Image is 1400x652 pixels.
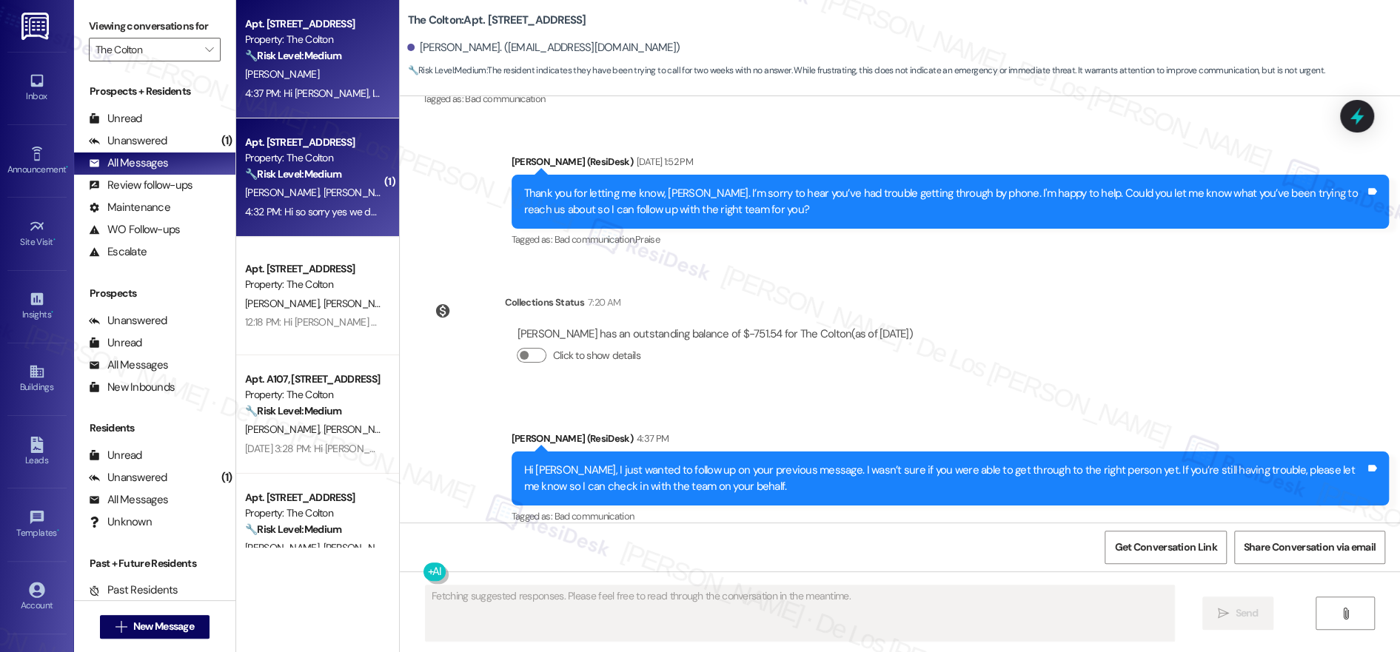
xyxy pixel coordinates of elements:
[554,510,634,522] span: Bad communication
[245,261,382,277] div: Apt. [STREET_ADDRESS]
[1340,608,1351,619] i: 
[7,214,67,254] a: Site Visit •
[245,67,319,81] span: [PERSON_NAME]
[74,84,235,99] div: Prospects + Residents
[245,442,1010,455] div: [DATE] 3:28 PM: Hi [PERSON_NAME], thanks for letting us know about the keys! I'll reach out to th...
[633,154,693,169] div: [DATE] 1:52 PM
[422,88,908,110] div: Tagged as:
[74,420,235,436] div: Residents
[245,404,341,417] strong: 🔧 Risk Level: Medium
[89,155,168,171] div: All Messages
[245,167,341,181] strong: 🔧 Risk Level: Medium
[407,63,1324,78] span: : The resident indicates they have been trying to call for two weeks with no answer. While frustr...
[74,286,235,301] div: Prospects
[1244,540,1376,555] span: Share Conversation via email
[407,13,586,28] b: The Colton: Apt. [STREET_ADDRESS]
[89,492,168,508] div: All Messages
[584,295,620,310] div: 7:20 AM
[89,222,180,238] div: WO Follow-ups
[554,233,634,246] span: Bad communication ,
[51,307,53,317] span: •
[524,463,1365,494] div: Hi [PERSON_NAME], I just wanted to follow up on your previous message. I wasn’t sure if you were ...
[245,490,382,505] div: Apt. [STREET_ADDRESS]
[1202,596,1274,630] button: Send
[1114,540,1216,555] span: Get Conversation Link
[324,541,398,554] span: [PERSON_NAME]
[7,359,67,399] a: Buildings
[245,16,382,32] div: Apt. [STREET_ADDRESS]
[53,235,56,245] span: •
[324,423,398,436] span: [PERSON_NAME]
[245,135,382,150] div: Apt. [STREET_ADDRESS]
[512,505,1389,527] div: Tagged as:
[100,615,210,639] button: New Message
[7,505,67,545] a: Templates •
[465,93,545,105] span: Bad communication
[245,423,324,436] span: [PERSON_NAME]
[245,297,324,310] span: [PERSON_NAME]
[245,205,506,218] div: 4:32 PM: Hi so sorry yes we do! It just doesn't want to turn on!
[245,541,324,554] span: [PERSON_NAME]
[89,357,168,373] div: All Messages
[324,186,398,199] span: [PERSON_NAME]
[426,585,1174,641] textarea: Fetching suggested responses. Please feel free to read through the conversation in the meantime.
[407,40,680,56] div: [PERSON_NAME]. ([EMAIL_ADDRESS][DOMAIN_NAME])
[89,448,142,463] div: Unread
[245,186,324,199] span: [PERSON_NAME]
[245,372,382,387] div: Apt. A107, [STREET_ADDRESS]
[245,87,1287,100] div: 4:37 PM: Hi [PERSON_NAME], I just wanted to follow up on your previous message. I wasn’t sure if ...
[89,335,142,351] div: Unread
[21,13,52,40] img: ResiDesk Logo
[1105,531,1226,564] button: Get Conversation Link
[89,380,175,395] div: New Inbounds
[74,556,235,571] div: Past + Future Residents
[66,162,68,172] span: •
[89,582,178,598] div: Past Residents
[1234,531,1385,564] button: Share Conversation via email
[633,431,669,446] div: 4:37 PM
[89,15,221,38] label: Viewing conversations for
[1218,608,1229,619] i: 
[517,326,912,342] div: [PERSON_NAME] has an outstanding balance of $-751.54 for The Colton (as of [DATE])
[512,431,1389,451] div: [PERSON_NAME] (ResiDesk)
[57,525,59,536] span: •
[245,32,382,47] div: Property: The Colton
[89,178,192,193] div: Review follow-ups
[7,68,67,108] a: Inbox
[115,621,127,633] i: 
[205,44,213,56] i: 
[245,150,382,166] div: Property: The Colton
[7,432,67,472] a: Leads
[89,200,170,215] div: Maintenance
[89,133,167,149] div: Unanswered
[96,38,197,61] input: All communities
[218,130,236,152] div: (1)
[89,244,147,260] div: Escalate
[245,277,382,292] div: Property: The Colton
[89,111,142,127] div: Unread
[1235,605,1258,621] span: Send
[89,313,167,329] div: Unanswered
[512,154,1389,175] div: [PERSON_NAME] (ResiDesk)
[245,505,382,521] div: Property: The Colton
[245,522,341,536] strong: 🔧 Risk Level: Medium
[89,514,152,530] div: Unknown
[324,297,398,310] span: [PERSON_NAME]
[245,49,341,62] strong: 🔧 Risk Level: Medium
[524,186,1365,218] div: Thank you for letting me know, [PERSON_NAME]. I’m sorry to hear you’ve had trouble getting throug...
[512,229,1389,250] div: Tagged as:
[89,470,167,485] div: Unanswered
[635,233,660,246] span: Praise
[7,577,67,617] a: Account
[133,619,194,634] span: New Message
[407,64,486,76] strong: 🔧 Risk Level: Medium
[245,387,382,403] div: Property: The Colton
[7,286,67,326] a: Insights •
[218,466,236,489] div: (1)
[504,295,583,310] div: Collections Status
[552,348,640,363] label: Click to show details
